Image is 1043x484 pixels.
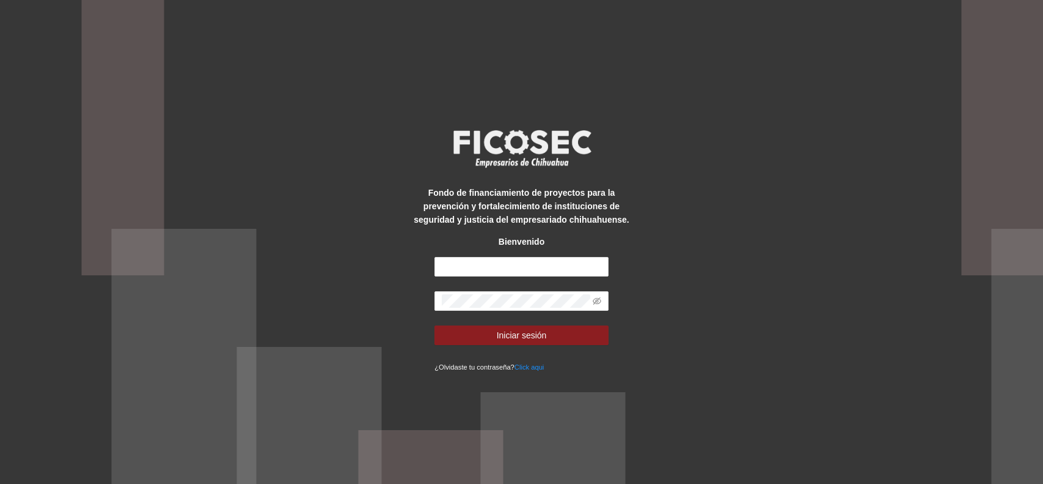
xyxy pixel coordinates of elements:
a: Click aqui [514,363,544,371]
button: Iniciar sesión [434,326,609,345]
img: logo [445,126,598,171]
span: eye-invisible [593,297,601,305]
strong: Bienvenido [499,237,544,247]
strong: Fondo de financiamiento de proyectos para la prevención y fortalecimiento de instituciones de seg... [414,188,629,225]
span: Iniciar sesión [497,329,547,342]
small: ¿Olvidaste tu contraseña? [434,363,544,371]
